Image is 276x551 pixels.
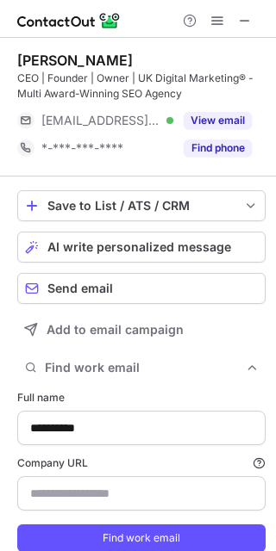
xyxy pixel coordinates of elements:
span: AI write personalized message [47,240,231,254]
span: Send email [47,282,113,295]
button: Reveal Button [184,112,252,129]
span: [EMAIL_ADDRESS][DOMAIN_NAME] [41,113,160,128]
button: save-profile-one-click [17,190,266,221]
label: Company URL [17,455,266,471]
button: Reveal Button [184,139,252,157]
img: ContactOut v5.3.10 [17,10,121,31]
button: AI write personalized message [17,232,266,263]
button: Add to email campaign [17,314,266,345]
div: CEO | Founder | Owner | UK Digital Marketing® - Multi Award-Winning SEO Agency [17,71,266,102]
div: [PERSON_NAME] [17,52,133,69]
span: Add to email campaign [47,323,184,337]
button: Send email [17,273,266,304]
div: Save to List / ATS / CRM [47,199,235,213]
span: Find work email [45,360,245,375]
button: Find work email [17,356,266,380]
label: Full name [17,390,266,406]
